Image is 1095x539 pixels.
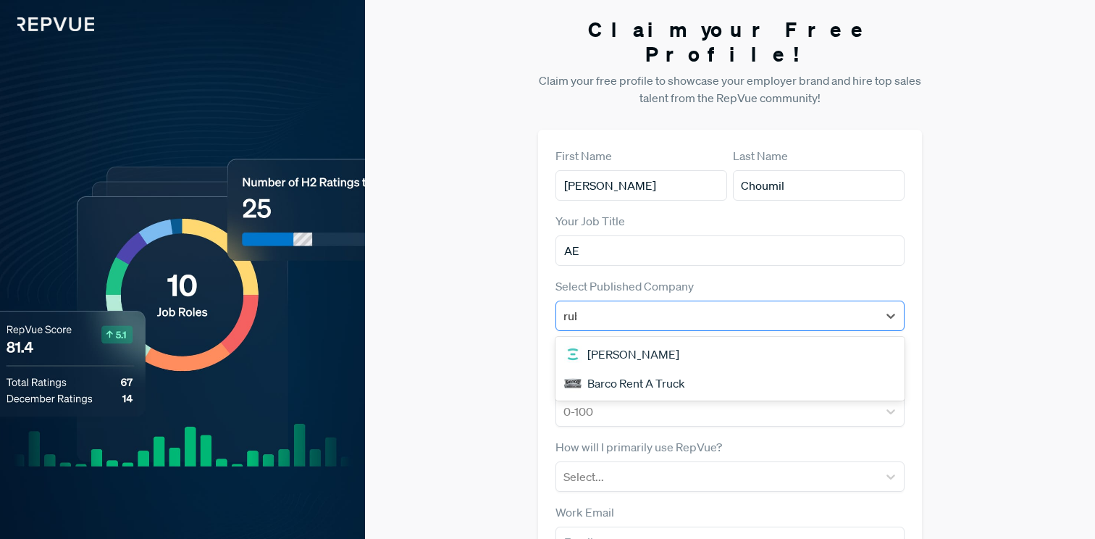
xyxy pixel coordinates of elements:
[555,504,614,521] label: Work Email
[555,340,904,369] div: [PERSON_NAME]
[733,170,905,201] input: Last Name
[555,235,904,266] input: Title
[555,212,625,230] label: Your Job Title
[555,170,727,201] input: First Name
[555,369,904,398] div: Barco Rent A Truck
[538,72,921,106] p: Claim your free profile to showcase your employer brand and hire top sales talent from the RepVue...
[555,147,612,164] label: First Name
[538,17,921,66] h3: Claim your Free Profile!
[733,147,788,164] label: Last Name
[564,375,582,392] img: Barco Rent A Truck
[564,346,582,363] img: AI Rudder
[555,438,722,456] label: How will I primarily use RepVue?
[555,277,694,295] label: Select Published Company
